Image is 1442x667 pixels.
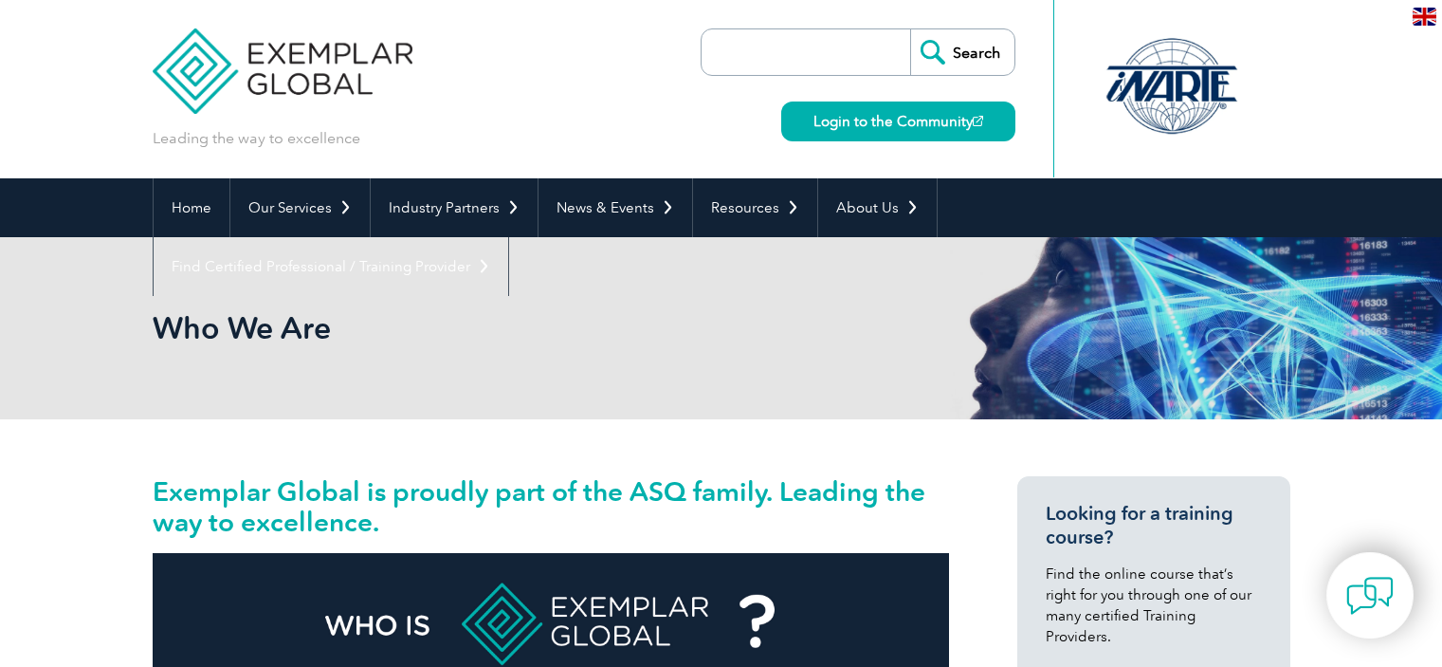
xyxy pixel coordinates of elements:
[154,178,229,237] a: Home
[538,178,692,237] a: News & Events
[910,29,1014,75] input: Search
[1413,8,1436,26] img: en
[371,178,538,237] a: Industry Partners
[781,102,1015,141] a: Login to the Community
[818,178,937,237] a: About Us
[230,178,370,237] a: Our Services
[1046,564,1262,647] p: Find the online course that’s right for you through one of our many certified Training Providers.
[1346,572,1394,620] img: contact-chat.png
[973,116,983,126] img: open_square.png
[1046,502,1262,549] h3: Looking for a training course?
[153,476,949,537] h2: Exemplar Global is proudly part of the ASQ family. Leading the way to excellence.
[153,128,360,149] p: Leading the way to excellence
[154,237,508,296] a: Find Certified Professional / Training Provider
[153,313,949,343] h2: Who We Are
[693,178,817,237] a: Resources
